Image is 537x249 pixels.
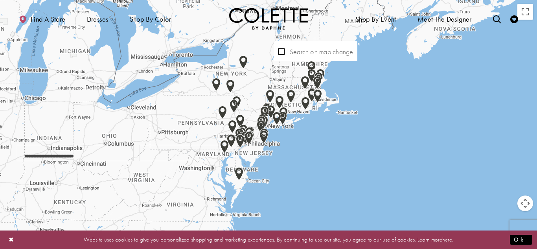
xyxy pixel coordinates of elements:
[17,145,134,161] input: City, State, or ZIP Code
[270,37,520,216] div: Map with store locations
[5,233,18,247] button: Close Dialog
[353,8,398,30] span: Shop By Event
[355,15,396,23] span: Shop By Event
[517,196,533,211] button: Map camera controls
[510,235,532,245] button: Submit Dialog
[417,15,472,23] span: Meet the designer
[130,15,171,23] span: Shop by color
[491,8,503,30] a: Toggle search
[85,8,110,30] span: Dresses
[140,145,226,161] select: Radius In Miles
[508,8,520,30] a: Check Wishlist
[128,8,173,30] span: Shop by color
[229,8,308,30] a: Visit Home Page
[17,8,67,30] a: Find a store
[87,15,109,23] span: Dresses
[57,234,480,245] p: Website uses cookies to give you personalized shopping and marketing experiences. By continuing t...
[31,15,66,23] span: Find a store
[416,8,474,30] a: Meet the designer
[442,236,452,243] a: here
[229,8,308,30] img: Colette by Daphne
